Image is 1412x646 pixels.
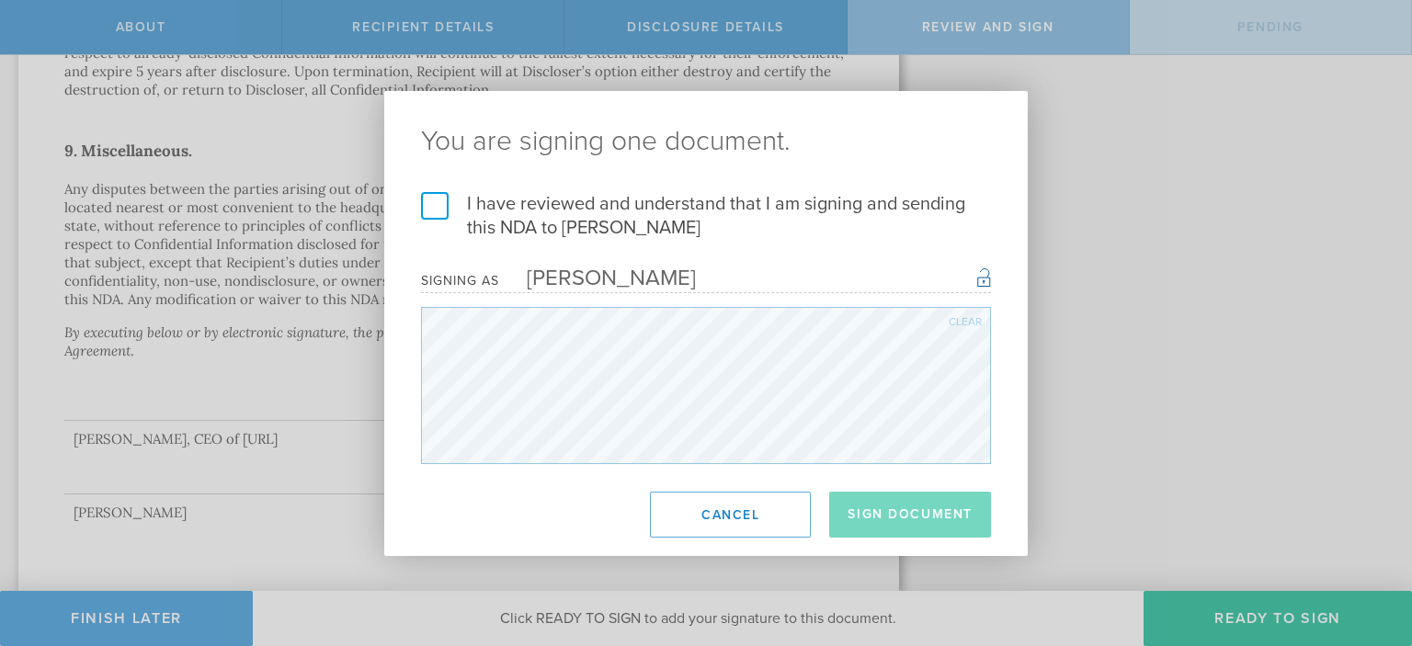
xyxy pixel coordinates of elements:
div: [PERSON_NAME] [499,265,696,291]
label: I have reviewed and understand that I am signing and sending this NDA to [PERSON_NAME] [421,192,991,240]
div: Signing as [421,273,499,289]
ng-pluralize: You are signing one document. [421,128,991,155]
button: Sign Document [829,492,991,538]
button: Cancel [650,492,811,538]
